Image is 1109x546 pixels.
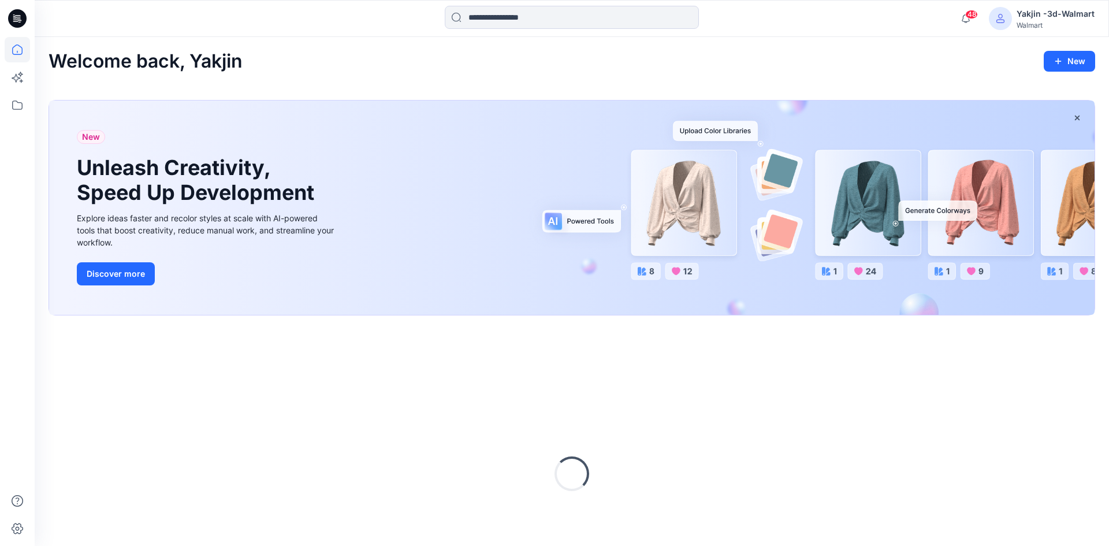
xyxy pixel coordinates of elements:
span: 48 [965,10,978,19]
h2: Welcome back, Yakjin [49,51,243,72]
button: New [1044,51,1095,72]
span: New [82,130,100,144]
a: Discover more [77,262,337,285]
h1: Unleash Creativity, Speed Up Development [77,155,319,205]
div: Walmart [1017,21,1095,29]
svg: avatar [996,14,1005,23]
div: Yakjin -3d-Walmart [1017,7,1095,21]
div: Explore ideas faster and recolor styles at scale with AI-powered tools that boost creativity, red... [77,212,337,248]
button: Discover more [77,262,155,285]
